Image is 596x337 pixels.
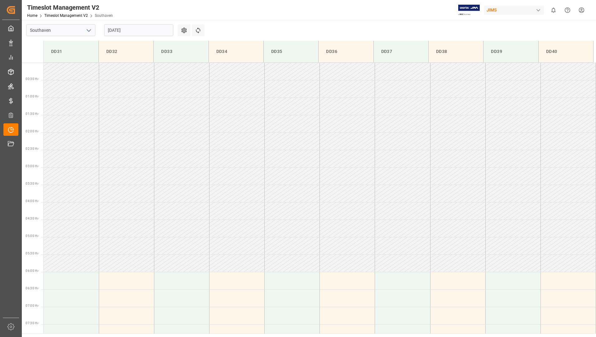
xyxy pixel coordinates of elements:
[104,46,148,57] div: DD32
[26,77,38,81] span: 00:30 Hr
[324,46,368,57] div: DD36
[27,13,37,18] a: Home
[26,287,38,290] span: 06:30 Hr
[84,26,93,35] button: open menu
[26,217,38,220] span: 04:30 Hr
[104,24,173,36] input: DD-MM-YYYY
[26,182,38,185] span: 03:30 Hr
[26,112,38,116] span: 01:30 Hr
[26,95,38,98] span: 01:00 Hr
[26,304,38,307] span: 07:00 Hr
[159,46,203,57] div: DD33
[269,46,313,57] div: DD35
[434,46,478,57] div: DD38
[26,24,95,36] input: Type to search/select
[214,46,258,57] div: DD34
[44,13,88,18] a: Timeslot Management V2
[49,46,94,57] div: DD31
[546,3,560,17] button: show 0 new notifications
[27,3,113,12] div: Timeslot Management V2
[26,199,38,203] span: 04:00 Hr
[26,269,38,273] span: 06:00 Hr
[26,130,38,133] span: 02:00 Hr
[26,147,38,150] span: 02:30 Hr
[488,46,533,57] div: DD39
[544,46,588,57] div: DD40
[26,321,38,325] span: 07:30 Hr
[560,3,574,17] button: Help Center
[458,5,480,16] img: Exertis%20JAM%20-%20Email%20Logo.jpg_1722504956.jpg
[26,234,38,238] span: 05:00 Hr
[26,164,38,168] span: 03:00 Hr
[26,252,38,255] span: 05:30 Hr
[484,6,544,15] div: JIMS
[379,46,423,57] div: DD37
[484,4,546,16] button: JIMS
